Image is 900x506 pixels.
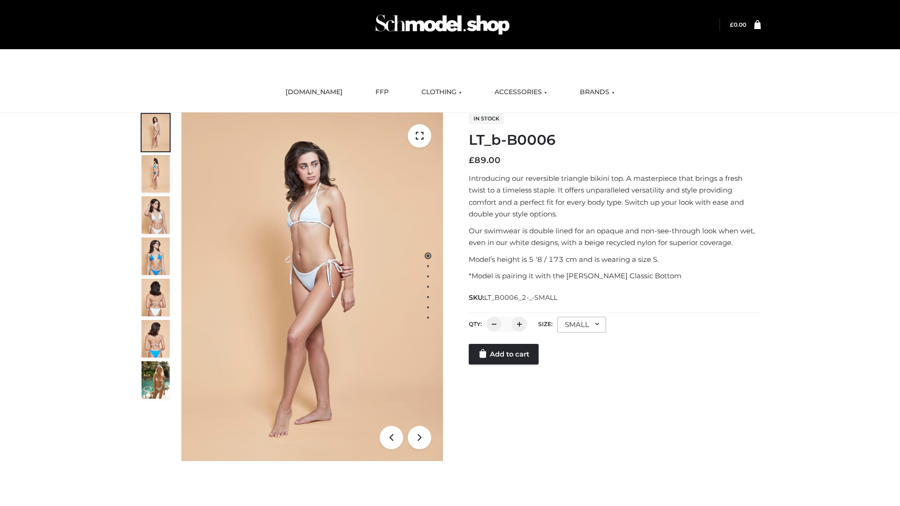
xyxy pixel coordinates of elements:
a: BRANDS [573,82,622,103]
p: Our swimwear is double lined for an opaque and non-see-through look when wet, even in our white d... [469,225,761,249]
span: SKU: [469,292,558,303]
bdi: 89.00 [469,155,501,165]
label: Size: [538,320,553,327]
label: QTY: [469,320,482,327]
h1: LT_b-B0006 [469,132,761,149]
img: ArielClassicBikiniTop_CloudNine_AzureSky_OW114ECO_1 [181,112,443,461]
span: LT_B0006_2-_-SMALL [484,293,557,302]
img: Schmodel Admin 964 [372,6,513,43]
p: *Model is pairing it with the [PERSON_NAME] Classic Bottom [469,270,761,282]
img: ArielClassicBikiniTop_CloudNine_AzureSky_OW114ECO_2-scaled.jpg [142,155,170,193]
a: [DOMAIN_NAME] [278,82,350,103]
img: ArielClassicBikiniTop_CloudNine_AzureSky_OW114ECO_4-scaled.jpg [142,238,170,275]
p: Model’s height is 5 ‘8 / 173 cm and is wearing a size S. [469,253,761,266]
img: ArielClassicBikiniTop_CloudNine_AzureSky_OW114ECO_7-scaled.jpg [142,279,170,316]
a: FFP [368,82,396,103]
img: ArielClassicBikiniTop_CloudNine_AzureSky_OW114ECO_1-scaled.jpg [142,114,170,151]
a: £0.00 [730,21,746,28]
span: £ [469,155,474,165]
span: £ [730,21,734,28]
p: Introducing our reversible triangle bikini top. A masterpiece that brings a fresh twist to a time... [469,172,761,220]
a: ACCESSORIES [487,82,554,103]
img: ArielClassicBikiniTop_CloudNine_AzureSky_OW114ECO_3-scaled.jpg [142,196,170,234]
a: Add to cart [469,344,539,365]
img: ArielClassicBikiniTop_CloudNine_AzureSky_OW114ECO_8-scaled.jpg [142,320,170,357]
div: SMALL [557,317,606,333]
img: Arieltop_CloudNine_AzureSky2.jpg [142,361,170,399]
a: CLOTHING [414,82,469,103]
span: In stock [469,113,504,124]
bdi: 0.00 [730,21,746,28]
